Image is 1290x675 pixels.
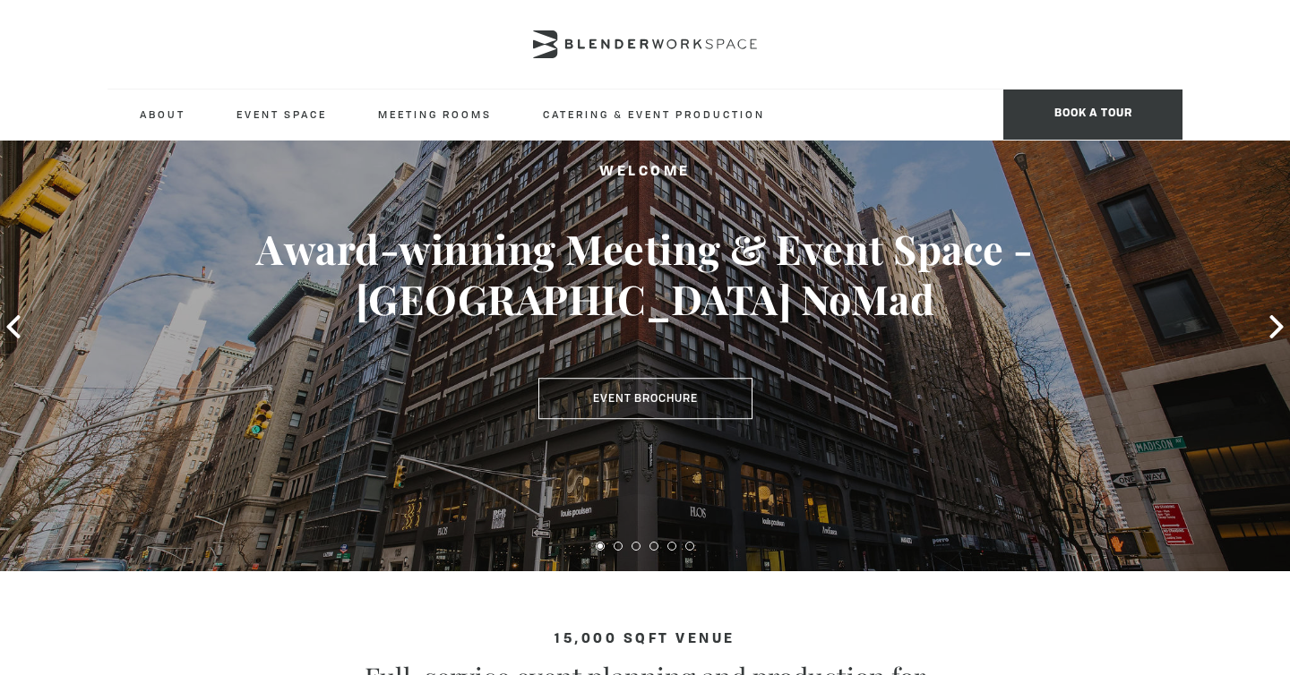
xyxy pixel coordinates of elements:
span: Book a tour [1003,90,1182,140]
iframe: Chat Widget [1200,589,1290,675]
h4: 15,000 sqft venue [107,632,1182,647]
h2: Welcome [64,161,1225,184]
a: Event Space [222,90,341,139]
a: Meeting Rooms [364,90,506,139]
a: Event Brochure [538,379,752,420]
a: Catering & Event Production [529,90,779,139]
a: About [125,90,200,139]
h3: Award-winning Meeting & Event Space - [GEOGRAPHIC_DATA] NoMad [64,224,1225,324]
